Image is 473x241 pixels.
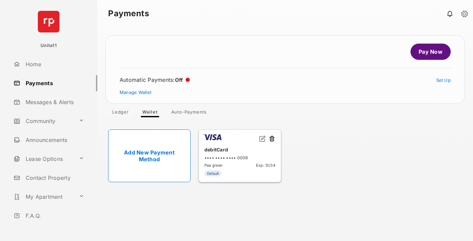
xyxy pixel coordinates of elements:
span: Exp: 12/34 [256,163,275,168]
a: Messages & Alerts [11,94,97,110]
a: Community [11,113,76,129]
a: Manage Wallet [120,90,151,95]
a: Auto-Payments [166,109,212,117]
div: •••• •••• •••• 0008 [204,155,275,160]
img: svg+xml;base64,PHN2ZyB2aWV3Qm94PSIwIDAgMjQgMjQiIHdpZHRoPSIxNiIgaGVpZ2h0PSIxNiIgZmlsbD0ibm9uZSIgeG... [259,135,266,142]
a: Add New Payment Method [108,129,191,182]
a: Ledger [107,109,134,117]
a: My Apartment [11,189,76,205]
a: F.A.Q. [11,208,97,224]
div: debitCard [204,144,275,155]
a: Wallet [137,109,163,117]
strong: Payments [108,9,149,18]
span: Pea green [204,163,223,168]
img: svg+xml;base64,PHN2ZyB4bWxucz0iaHR0cDovL3d3dy53My5vcmcvMjAwMC9zdmciIHdpZHRoPSI2NCIgaGVpZ2h0PSI2NC... [38,11,59,32]
a: Set Up [436,77,451,83]
a: Announcements [11,132,97,148]
a: Payments [11,75,97,91]
a: Contact Property [11,170,97,186]
span: Off [175,77,183,83]
a: Home [11,56,97,72]
a: Lease Options [11,151,76,167]
p: Unita11 [41,42,57,49]
div: Automatic Payments : [120,76,190,83]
